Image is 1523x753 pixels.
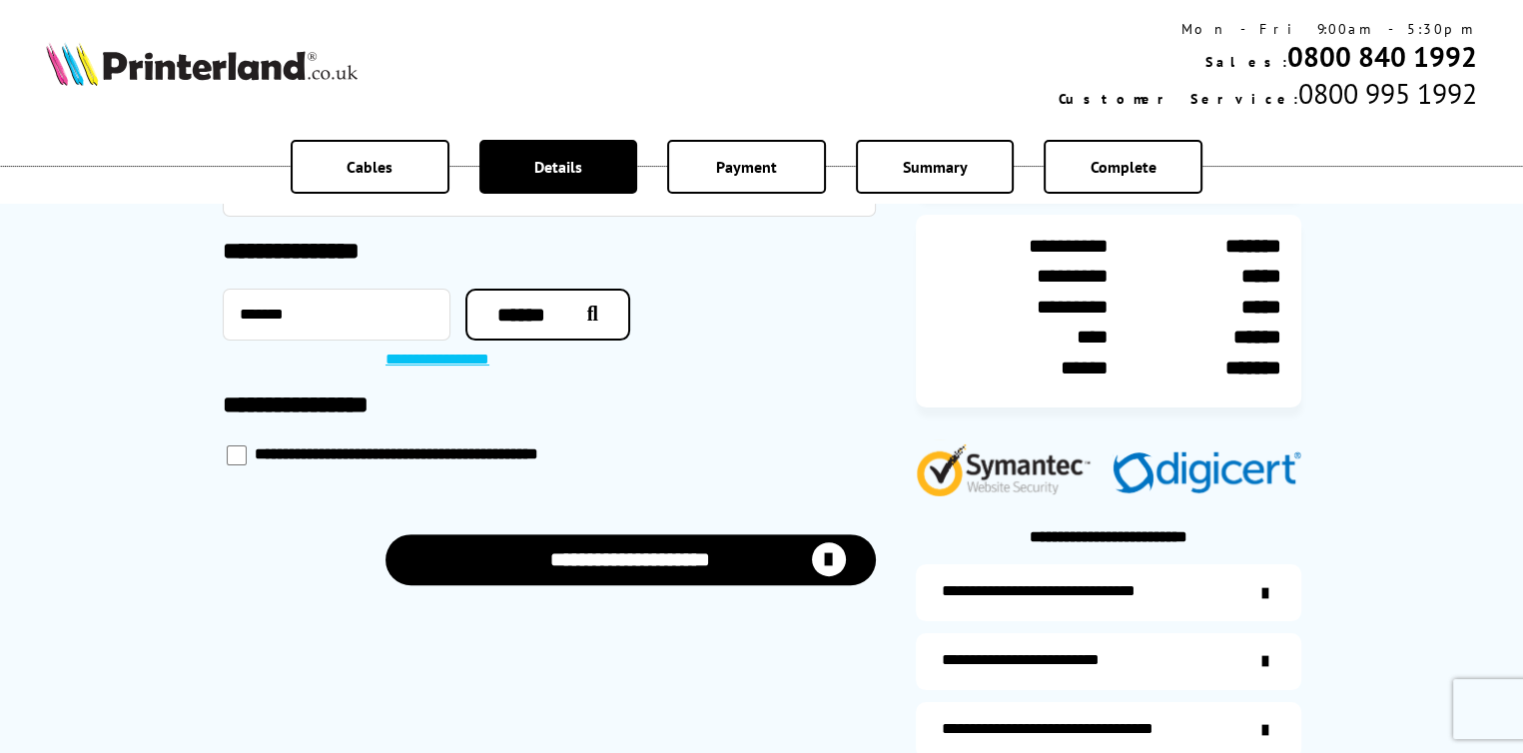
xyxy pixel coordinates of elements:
[716,157,777,177] span: Payment
[46,42,358,86] img: Printerland Logo
[916,564,1301,621] a: additional-ink
[347,157,392,177] span: Cables
[534,157,582,177] span: Details
[1091,157,1156,177] span: Complete
[1059,90,1298,108] span: Customer Service:
[1205,53,1287,71] span: Sales:
[1298,75,1477,112] span: 0800 995 1992
[1287,38,1477,75] a: 0800 840 1992
[916,633,1301,690] a: items-arrive
[903,157,968,177] span: Summary
[1059,20,1477,38] div: Mon - Fri 9:00am - 5:30pm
